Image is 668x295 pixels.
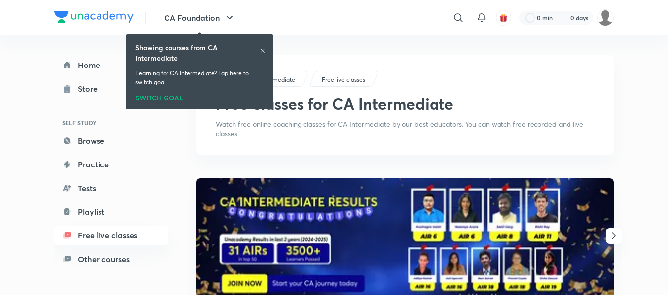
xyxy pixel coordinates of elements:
[216,95,453,113] h1: Free classes for CA Intermediate
[54,178,168,198] a: Tests
[135,69,264,87] p: Learning for CA Intermediate? Tap here to switch goal
[496,10,511,26] button: avatar
[78,83,103,95] div: Store
[249,75,297,84] a: CA Intermediate
[54,226,168,245] a: Free live classes
[54,202,168,222] a: Playlist
[499,13,508,22] img: avatar
[250,75,295,84] p: CA Intermediate
[597,9,614,26] img: Syeda Nayareen
[54,131,168,151] a: Browse
[216,119,594,139] p: Watch free online coaching classes for CA Intermediate by our best educators. You can watch free ...
[559,13,568,23] img: streak
[54,79,168,98] a: Store
[322,75,365,84] p: Free live classes
[54,11,134,23] img: Company Logo
[54,155,168,174] a: Practice
[54,249,168,269] a: Other courses
[158,8,241,28] button: CA Foundation
[54,11,134,25] a: Company Logo
[135,91,264,101] div: SWITCH GOAL
[54,55,168,75] a: Home
[135,42,260,63] h6: Showing courses from CA Intermediate
[320,75,367,84] a: Free live classes
[54,114,168,131] h6: SELF STUDY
